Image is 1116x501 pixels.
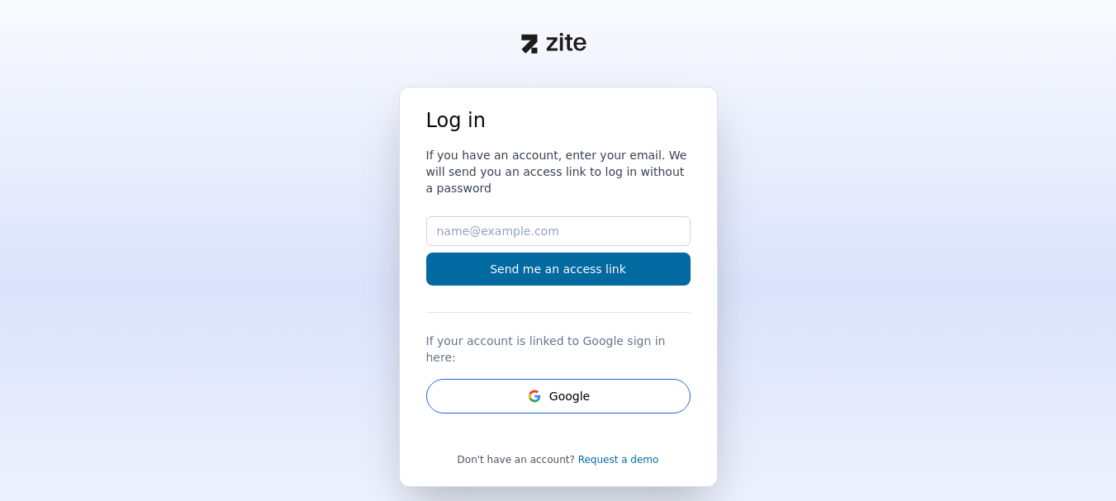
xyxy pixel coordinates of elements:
a: Request a demo [578,454,659,466]
button: GoogleGoogle [426,379,691,414]
h3: If you have an account, enter your email. We will send you an access link to log in without a pas... [426,147,691,196]
h1: Log in [426,107,691,134]
svg: Google [526,388,543,404]
div: Don't have an account? [426,453,691,466]
input: name@example.com [426,216,691,246]
button: Send me an access link [426,253,691,286]
div: If your account is linked to Google sign in here: [426,326,691,366]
